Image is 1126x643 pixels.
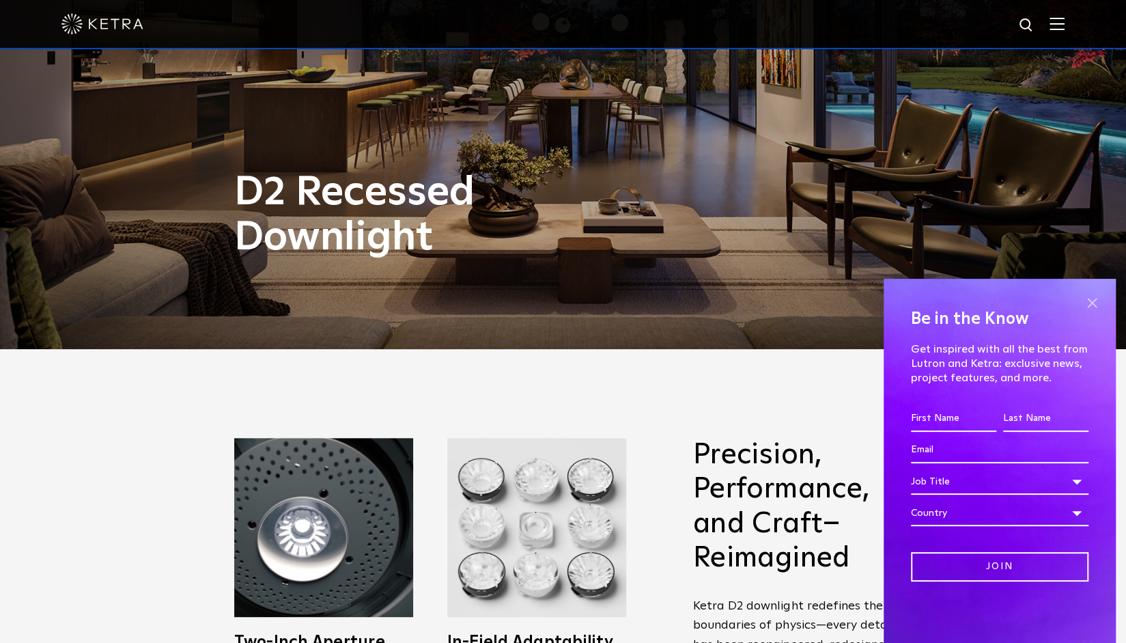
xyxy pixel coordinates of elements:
[1003,406,1088,432] input: Last Name
[911,342,1088,385] p: Get inspired with all the best from Lutron and Ketra: exclusive news, project features, and more.
[234,170,620,260] h1: D2 Recessed Downlight
[693,438,905,576] h2: Precision, Performance, and Craft–Reimagined
[911,469,1088,495] div: Job Title
[911,406,996,432] input: First Name
[911,552,1088,582] input: Join
[911,437,1088,463] input: Email
[61,14,143,34] img: ketra-logo-2019-white
[1018,17,1035,34] img: search icon
[911,306,1088,332] h4: Be in the Know
[1050,17,1065,30] img: Hamburger%20Nav.svg
[911,500,1088,526] div: Country
[234,438,413,617] img: Ketra 2
[447,438,626,617] img: Ketra D2 LED Downlight fixtures with Wireless Control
